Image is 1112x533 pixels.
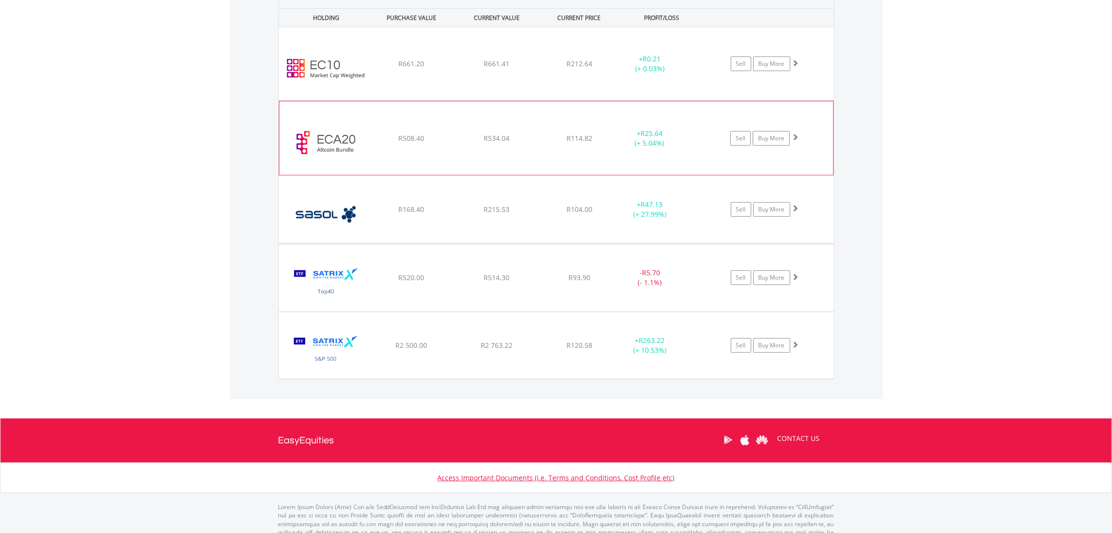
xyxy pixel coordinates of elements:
span: R0.21 [643,54,661,63]
span: R93.90 [568,273,590,282]
img: ECA20.EC.ECA20.png [284,114,368,172]
div: + (+ 0.03%) [613,54,687,74]
span: R120.58 [566,341,592,350]
div: PROFIT/LOSS [620,9,703,27]
span: R5.70 [642,268,660,277]
span: R104.00 [566,205,592,214]
a: Sell [731,270,751,285]
a: Google Play [720,425,737,455]
span: R508.40 [398,133,424,143]
div: + (+ 10.53%) [613,336,687,355]
a: Buy More [753,338,790,353]
span: R47.13 [641,200,663,209]
span: R661.20 [398,59,424,68]
div: PURCHASE VALUE [370,9,453,27]
a: CONTACT US [771,425,827,452]
span: R661.41 [484,59,509,68]
a: Buy More [753,57,790,71]
span: R514.30 [484,273,509,282]
div: + (+ 27.99%) [613,200,687,219]
img: EQU.ZA.STX500.png [284,324,368,377]
span: R114.82 [566,133,592,143]
div: HOLDING [279,9,368,27]
a: Buy More [753,202,790,217]
img: EQU.ZA.STX40.png [284,257,368,309]
a: Sell [731,338,751,353]
span: R25.64 [641,129,663,138]
span: R215.53 [484,205,509,214]
a: Buy More [753,270,790,285]
a: Sell [731,57,751,71]
div: + (+ 5.04%) [613,129,686,148]
span: R2 763.22 [481,341,512,350]
a: Buy More [753,131,790,146]
a: EasyEquities [278,419,334,462]
img: EQU.ZA.SOL.png [284,188,368,241]
div: CURRENT VALUE [455,9,539,27]
a: Sell [730,131,751,146]
div: CURRENT PRICE [540,9,618,27]
span: R212.64 [566,59,592,68]
span: R520.00 [398,273,424,282]
a: Sell [731,202,751,217]
a: Huawei [754,425,771,455]
a: Access Important Documents (i.e. Terms and Conditions, Cost Profile etc) [438,473,675,482]
a: Apple [737,425,754,455]
span: R2 500.00 [395,341,427,350]
span: R263.22 [639,336,664,345]
span: R534.04 [484,133,509,143]
img: EC10.EC.EC10.png [284,39,368,98]
span: R168.40 [398,205,424,214]
div: - (- 1.1%) [613,268,687,287]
